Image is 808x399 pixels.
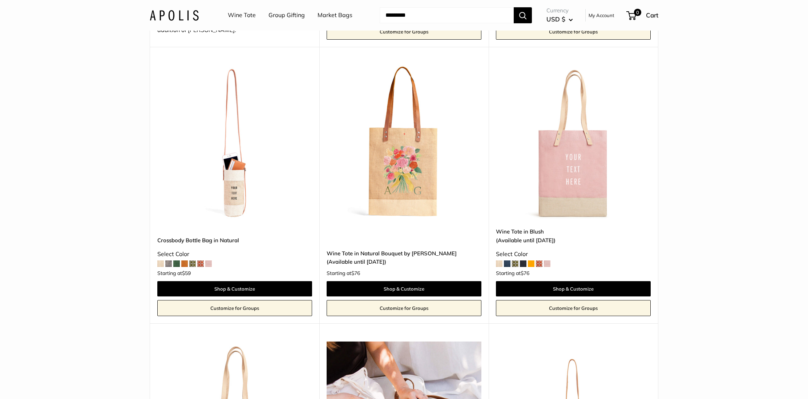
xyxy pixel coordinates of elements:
[327,281,481,296] a: Shop & Customize
[327,300,481,316] a: Customize for Groups
[327,24,481,40] a: Customize for Groups
[514,7,532,23] button: Search
[228,10,256,21] a: Wine Tote
[318,10,352,21] a: Market Bags
[157,271,191,276] span: Starting at
[496,300,651,316] a: Customize for Groups
[634,9,641,16] span: 0
[157,65,312,220] img: description_Our first Crossbody Bottle Bag
[646,11,658,19] span: Cart
[496,281,651,296] a: Shop & Customize
[627,9,658,21] a: 0 Cart
[546,13,573,25] button: USD $
[496,65,651,220] a: Wine Tote in BlushWine Tote in Blush
[496,227,651,244] a: Wine Tote in Blush(Available until [DATE])
[157,236,312,244] a: Crossbody Bottle Bag in Natural
[327,65,481,220] a: Wine Tote in Natural Bouquet by Amy LogsdonWine Tote in Natural Bouquet by Amy Logsdon
[546,15,565,23] span: USD $
[157,65,312,220] a: description_Our first Crossbody Bottle Bagdescription_Effortless Style
[327,271,360,276] span: Starting at
[268,10,305,21] a: Group Gifting
[182,270,191,276] span: $59
[327,249,481,266] a: Wine Tote in Natural Bouquet by [PERSON_NAME](Available until [DATE])
[157,300,312,316] a: Customize for Groups
[157,249,312,260] div: Select Color
[496,249,651,260] div: Select Color
[589,11,614,20] a: My Account
[327,65,481,220] img: Wine Tote in Natural Bouquet by Amy Logsdon
[351,270,360,276] span: $76
[521,270,529,276] span: $76
[546,5,573,16] span: Currency
[496,271,529,276] span: Starting at
[157,281,312,296] a: Shop & Customize
[150,10,199,20] img: Apolis
[496,24,651,40] a: Customize for Groups
[380,7,514,23] input: Search...
[496,65,651,220] img: Wine Tote in Blush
